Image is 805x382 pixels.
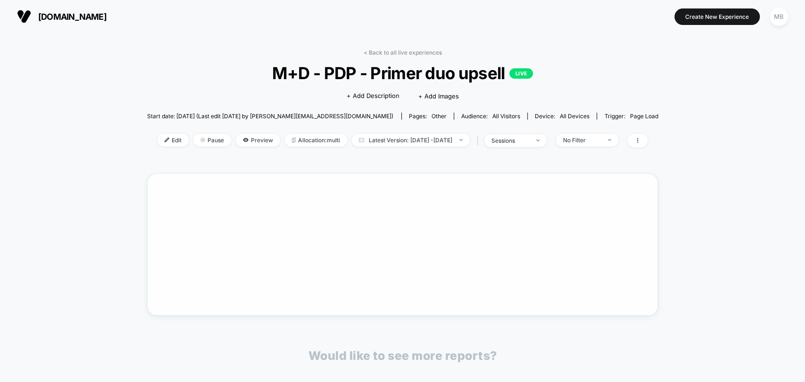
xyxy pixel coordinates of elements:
[347,91,399,101] span: + Add Description
[459,139,463,141] img: end
[418,92,459,100] span: + Add Images
[352,134,470,146] span: Latest Version: [DATE] - [DATE]
[38,12,107,22] span: [DOMAIN_NAME]
[308,349,497,363] p: Would like to see more reports?
[158,134,189,146] span: Edit
[409,113,447,120] div: Pages:
[560,113,589,120] span: all devices
[17,9,31,24] img: Visually logo
[364,49,442,56] a: < Back to all live experiences
[165,138,169,142] img: edit
[193,134,231,146] span: Pause
[432,113,447,120] span: other
[767,7,791,26] button: MB
[292,138,296,143] img: rebalance
[236,134,280,146] span: Preview
[492,113,520,120] span: All Visitors
[604,113,658,120] div: Trigger:
[563,137,601,144] div: No Filter
[674,8,760,25] button: Create New Experience
[608,139,611,141] img: end
[770,8,788,26] div: MB
[200,138,205,142] img: end
[147,113,393,120] span: Start date: [DATE] (Last edit [DATE] by [PERSON_NAME][EMAIL_ADDRESS][DOMAIN_NAME])
[359,138,364,142] img: calendar
[527,113,597,120] span: Device:
[630,113,658,120] span: Page Load
[509,68,533,79] p: LIVE
[461,113,520,120] div: Audience:
[474,134,484,147] span: |
[173,63,632,83] span: M+D - PDP - Primer duo upsell
[14,9,109,24] button: [DOMAIN_NAME]
[285,134,347,146] span: Allocation: multi
[491,137,529,144] div: sessions
[536,139,539,141] img: end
